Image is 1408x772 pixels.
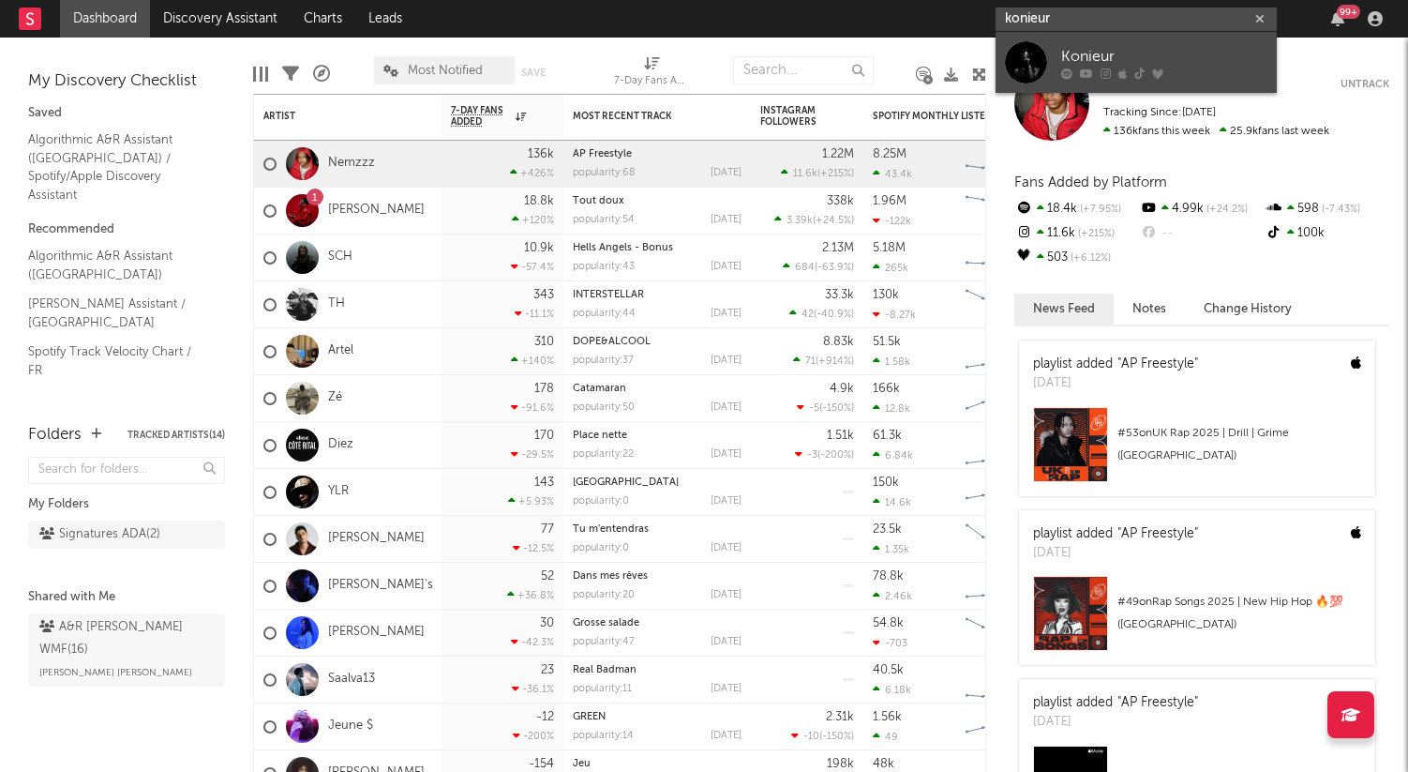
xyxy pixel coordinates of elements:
div: +120 % [512,214,554,226]
div: [DATE] [1033,544,1198,563]
svg: Chart title [957,610,1041,657]
a: Diez [328,437,353,453]
a: Hells Angels - Bonus [573,243,673,253]
span: 3.39k [786,216,813,226]
div: 598 [1265,197,1389,221]
a: INTERSTELLAR [573,290,644,300]
div: +36.8 % [507,589,554,601]
span: +215 % [1075,229,1115,239]
div: [DATE] [711,309,741,319]
div: Jeu [573,759,741,769]
div: [DATE] [711,684,741,694]
div: 100k [1265,221,1389,246]
div: Saved [28,102,225,125]
div: [DATE] [1033,374,1198,393]
a: Tout doux [573,196,624,206]
a: #49onRap Songs 2025 | New Hip Hop 🔥💯 ([GEOGRAPHIC_DATA]) [1019,576,1375,665]
div: AP Freestyle [573,149,741,159]
div: ( ) [793,355,854,367]
div: 23 [541,664,554,676]
div: Recommended [28,219,225,241]
div: [DATE] [711,496,741,507]
a: [PERSON_NAME]'s [328,578,433,594]
div: Edit Columns [253,47,268,101]
span: 71 [805,356,816,367]
a: [PERSON_NAME] Assistant / [GEOGRAPHIC_DATA] [28,294,206,332]
div: 23.5k [873,523,902,536]
a: DOPE&ALCOOL [573,337,651,347]
div: popularity: 47 [573,637,635,647]
div: [DATE] [1033,713,1198,732]
a: Catamaran [573,384,626,394]
div: -8.27k [873,309,916,321]
div: Grosse salade [573,618,741,628]
button: News Feed [1014,294,1114,325]
div: My Folders [28,493,225,516]
div: 18.8k [524,195,554,207]
div: 178 [534,383,554,395]
div: playlist added [1033,524,1198,544]
div: popularity: 11 [573,684,632,694]
div: 2.46k [873,590,912,602]
div: popularity: 20 [573,590,635,600]
div: Real Badman [573,665,741,675]
div: popularity: 22 [573,449,634,460]
a: [PERSON_NAME] [328,625,425,641]
span: 136k fans this week [1103,126,1210,137]
a: A&R [PERSON_NAME] WMF(16)[PERSON_NAME] [PERSON_NAME] [28,613,225,687]
div: [DATE] [711,731,741,741]
div: Instagram Followers [760,105,826,128]
div: 30 [540,617,554,629]
span: -7.43 % [1319,204,1360,215]
a: Nemzzz [328,156,375,172]
div: # 49 on Rap Songs 2025 | New Hip Hop 🔥💯 ([GEOGRAPHIC_DATA]) [1117,591,1361,636]
div: Place nette [573,431,741,441]
div: -703 [873,637,907,649]
div: 265k [873,262,908,274]
a: AP Freestyle [573,149,632,159]
div: 6.84k [873,449,913,462]
div: [DATE] [711,402,741,413]
div: 5.18M [873,242,906,254]
div: Spotify Monthly Listeners [873,111,1013,122]
div: 4.99k [1139,197,1264,221]
a: Algorithmic A&R Assistant ([GEOGRAPHIC_DATA]) / Spotify/Apple Discovery Assistant [28,129,206,204]
a: Artel [328,343,353,359]
div: 33.3k [825,289,854,301]
div: -91.6 % [511,401,554,414]
div: 166k [873,383,900,395]
input: Search for folders... [28,457,225,484]
span: 25.9k fans last week [1103,126,1329,137]
div: 61.3k [873,430,902,442]
span: +7.95 % [1077,204,1121,215]
div: 6.18k [873,684,911,696]
div: Hells Angels - Bonus [573,243,741,253]
div: +5.93 % [508,495,554,507]
a: Tu m'entendras [573,524,649,535]
a: YLR [328,484,349,500]
div: +426 % [510,167,554,179]
div: [DATE] [711,637,741,647]
div: -154 [529,758,554,770]
svg: Chart title [957,375,1041,422]
svg: Chart title [957,235,1041,281]
span: -63.9 % [817,263,851,273]
div: 7-Day Fans Added (7-Day Fans Added) [614,70,689,93]
div: Filters [282,47,299,101]
div: -122k [873,215,911,227]
div: 1.96M [873,195,906,207]
span: -200 % [820,450,851,461]
span: 684 [795,263,815,273]
div: popularity: 44 [573,309,636,319]
div: 40.5k [873,664,904,676]
div: 150k [873,477,899,489]
div: Signatures ADA ( 2 ) [39,523,160,546]
a: Jeu [573,759,591,769]
div: GREEN [573,712,741,722]
div: 11.6k [1014,221,1139,246]
a: #53onUK Rap 2025 | Drill | Grime ([GEOGRAPHIC_DATA]) [1019,407,1375,496]
div: popularity: 0 [573,543,629,553]
div: 503 [1014,246,1139,270]
div: 1.58k [873,356,910,368]
div: Most Recent Track [573,111,713,122]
